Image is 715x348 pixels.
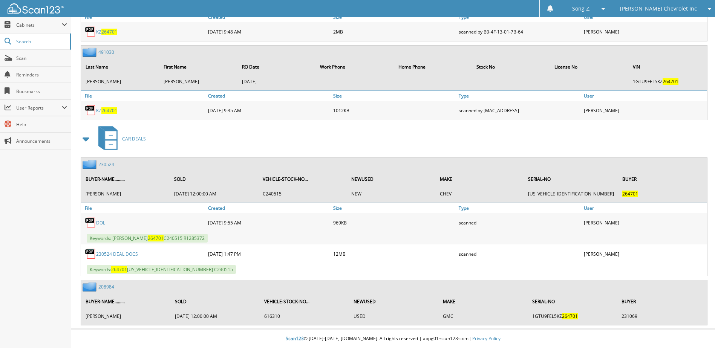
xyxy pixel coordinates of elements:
div: 2MB [331,24,456,39]
td: 1GTU9FEL5KZ [528,310,617,322]
a: Size [331,91,456,101]
th: Home Phone [395,59,472,75]
a: Privacy Policy [472,335,501,342]
a: Size [331,12,456,22]
td: [PERSON_NAME] [82,75,159,88]
a: KZ264701 [96,29,117,35]
span: 264701 [148,235,164,241]
img: PDF.png [85,248,96,259]
th: SERIAL-NO [528,294,617,309]
span: CAR DEALS [122,136,146,142]
div: [PERSON_NAME] [582,215,707,230]
th: VEHICLE-STOCK-NO... [260,294,349,309]
td: [PERSON_NAME] [82,310,170,322]
span: Keywords: [US_VEHICLE_IDENTIFICATION_NUMBER] C240515 [87,265,236,274]
th: VIN [629,59,706,75]
td: USED [350,310,438,322]
div: scanned by [MAC_ADDRESS] [457,103,582,118]
th: First Name [160,59,237,75]
th: SOLD [170,171,258,187]
div: 969KB [331,215,456,230]
a: User [582,12,707,22]
th: SOLD [171,294,260,309]
span: Search [16,38,66,45]
th: VEHICLE-STOCK-NO... [259,171,347,187]
a: File [81,203,206,213]
span: Announcements [16,138,67,144]
a: 208984 [98,284,114,290]
a: Created [206,203,331,213]
th: SERIAL-NO [524,171,618,187]
td: [US_VEHICLE_IDENTIFICATION_NUMBER] [524,188,618,200]
div: scanned [457,246,582,261]
td: CHEV [436,188,524,200]
div: [PERSON_NAME] [582,103,707,118]
a: Type [457,12,582,22]
span: 264701 [101,29,117,35]
a: User [582,91,707,101]
div: scanned by B0-4F-13-01-7B-64 [457,24,582,39]
td: [PERSON_NAME] [160,75,237,88]
div: 12MB [331,246,456,261]
span: 264701 [562,313,578,319]
a: 491030 [98,49,114,55]
td: NEW [348,188,435,200]
span: 264701 [663,78,678,85]
th: License No [551,59,628,75]
a: User [582,203,707,213]
th: NEWUSED [350,294,438,309]
a: File [81,91,206,101]
th: BUYER-NAME......... [82,294,170,309]
td: 231069 [618,310,706,322]
th: BUYER-NAME......... [82,171,170,187]
img: folder2.png [83,47,98,57]
td: [PERSON_NAME] [82,188,170,200]
th: MAKE [436,171,524,187]
a: File [81,12,206,22]
span: [PERSON_NAME] Chevrolet Inc [620,6,697,11]
span: Help [16,121,67,128]
a: Created [206,12,331,22]
td: -- [551,75,628,88]
span: Bookmarks [16,88,67,95]
td: -- [473,75,550,88]
a: Size [331,203,456,213]
td: -- [316,75,393,88]
a: Type [457,203,582,213]
th: RO Date [238,59,315,75]
div: [DATE] 1:47 PM [206,246,331,261]
a: 230524 DEAL DOCS [96,251,138,257]
td: C240515 [259,188,347,200]
span: User Reports [16,105,62,111]
img: PDF.png [85,105,96,116]
th: NEWUSED [348,171,435,187]
a: CAR DEALS [94,124,146,154]
img: folder2.png [83,282,98,292]
a: Created [206,91,331,101]
th: Stock No [473,59,550,75]
span: Reminders [16,72,67,78]
td: [DATE] 12:00:00 AM [170,188,258,200]
th: Last Name [82,59,159,75]
span: 264701 [111,266,127,273]
th: BUYER [619,171,706,187]
div: [PERSON_NAME] [582,246,707,261]
img: PDF.png [85,26,96,37]
img: scan123-logo-white.svg [8,3,64,14]
span: Scan [16,55,67,61]
img: PDF.png [85,217,96,228]
td: GMC [439,310,528,322]
th: BUYER [618,294,706,309]
div: [PERSON_NAME] [582,24,707,39]
div: 1012KB [331,103,456,118]
div: scanned [457,215,582,230]
a: 230524 [98,161,114,168]
td: 616310 [260,310,349,322]
span: 264701 [622,191,638,197]
div: [DATE] 9:48 AM [206,24,331,39]
a: DOL [96,220,105,226]
a: Type [457,91,582,101]
div: [DATE] 9:35 AM [206,103,331,118]
td: -- [395,75,472,88]
th: Work Phone [316,59,393,75]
